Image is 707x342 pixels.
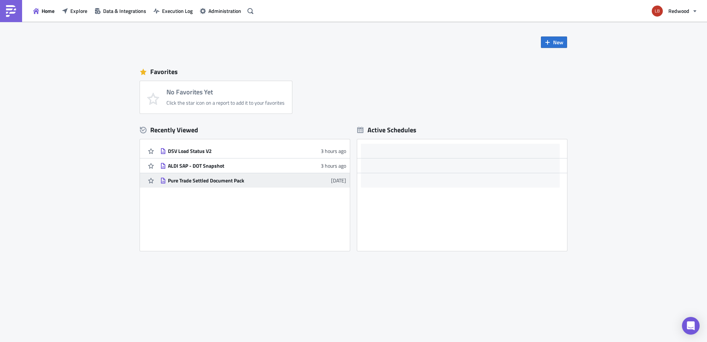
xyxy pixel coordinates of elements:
[553,38,563,46] span: New
[29,5,58,17] button: Home
[668,7,689,15] span: Redwood
[357,126,416,134] div: Active Schedules
[208,7,241,15] span: Administration
[166,88,285,96] h4: No Favorites Yet
[647,3,701,19] button: Redwood
[140,66,567,77] div: Favorites
[5,5,17,17] img: PushMetrics
[162,7,193,15] span: Execution Log
[321,147,346,155] time: 2025-10-03T09:14:16Z
[91,5,150,17] button: Data & Integrations
[103,7,146,15] span: Data & Integrations
[331,177,346,184] time: 2025-09-30T06:08:45Z
[150,5,196,17] button: Execution Log
[140,125,350,136] div: Recently Viewed
[651,5,664,17] img: Avatar
[160,173,346,188] a: Pure Trade Settled Document Pack[DATE]
[58,5,91,17] button: Explore
[160,144,346,158] a: DSV Load Status V23 hours ago
[42,7,54,15] span: Home
[196,5,245,17] button: Administration
[166,100,285,106] div: Click the star icon on a report to add it to your favorites
[168,148,297,154] div: DSV Load Status V2
[682,317,700,335] div: Open Intercom Messenger
[541,36,567,48] button: New
[168,163,297,169] div: ALDI SAP - DOT Snapshot
[70,7,87,15] span: Explore
[168,177,297,184] div: Pure Trade Settled Document Pack
[160,158,346,173] a: ALDI SAP - DOT Snapshot3 hours ago
[321,162,346,170] time: 2025-10-03T08:41:08Z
